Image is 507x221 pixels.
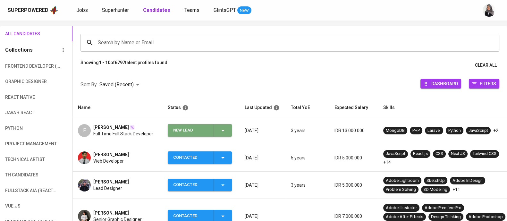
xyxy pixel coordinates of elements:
div: Saved (Recent) [99,79,141,91]
span: React Native [5,93,39,101]
div: Problem Solving [386,187,416,193]
span: Frontend Developer (... [5,62,39,70]
span: Jobs [76,7,88,13]
span: technical artist [5,156,39,164]
span: Superhunter [102,7,129,13]
p: +11 [452,186,460,193]
span: python [5,124,39,132]
span: NEW [237,7,251,14]
span: All Candidates [5,30,39,38]
button: Dashboard [420,79,461,89]
a: GlintsGPT NEW [214,6,251,14]
img: 8cac06e2fd592c8c8a5b9606a4491ba5.png [78,179,91,191]
span: Teams [184,7,199,13]
div: Laravel [427,128,441,134]
div: Superpowered [8,7,48,14]
div: Adobe InDesign [452,178,483,184]
p: Saved (Recent) [99,81,134,89]
th: Last Updated [240,98,286,117]
span: GlintsGPT [214,7,236,13]
p: IDR 13.000.000 [334,127,373,134]
b: Candidates [143,7,170,13]
th: Status [163,98,240,117]
th: Total YoE [286,98,329,117]
span: TH candidates [5,171,39,179]
p: IDR 5.000.000 [334,155,373,161]
div: F [78,124,91,137]
p: 3 years [291,127,324,134]
a: Superpoweredapp logo [8,5,58,15]
img: 7a78c9dba8eaca3b2166b85d58a95686.jpg [78,151,91,164]
span: Vue.Js [5,202,39,210]
div: MongoDB [386,128,405,134]
div: Adobe Lightroom [386,178,419,184]
div: Adobe Photoshop [469,214,503,220]
span: Lead Designer [93,185,122,191]
div: Python [448,128,461,134]
p: Sort By [80,81,97,89]
p: [DATE] [245,127,281,134]
div: JavaScript [469,128,488,134]
span: Clear All [475,61,497,69]
button: New Lead [168,124,232,137]
div: 3D Modeling [424,187,447,193]
span: Filters [480,79,496,88]
h6: Collections [5,46,33,55]
div: Tailwind CSS [473,151,496,157]
div: Adobe Premiere Pro [425,205,461,211]
p: +2 [493,127,498,134]
span: Fullstack AIA (React... [5,187,39,195]
span: Full Time Full Stack Developer [93,131,153,137]
p: [DATE] [245,182,281,188]
div: JavaScript [386,151,405,157]
p: [DATE] [245,213,281,219]
button: Contacted [168,179,232,191]
div: Next JS [451,151,465,157]
span: [PERSON_NAME] [93,151,129,158]
span: [PERSON_NAME] [93,179,129,185]
p: 3 years [291,182,324,188]
span: Graphic Designer [5,78,39,86]
a: Superhunter [102,6,130,14]
div: SketchUp [427,178,445,184]
span: Web Developer [93,158,124,164]
p: 5 years [291,155,324,161]
img: magic_wand.svg [130,125,135,130]
p: +14 [383,159,391,166]
span: Dashboard [431,79,458,88]
div: PHP [412,128,420,134]
p: IDR 7.000.000 [334,213,373,219]
div: CSS [435,151,443,157]
div: New Lead [173,124,208,137]
div: React.js [413,151,428,157]
div: Design Thinking [431,214,461,220]
img: sinta.windasari@glints.com [483,4,495,17]
a: Candidates [143,6,172,14]
span: [PERSON_NAME] [93,210,129,216]
p: [DATE] [245,155,281,161]
a: Teams [184,6,201,14]
span: [PERSON_NAME] [93,124,129,131]
div: Contacted [173,151,208,164]
p: Showing of talent profiles found [80,59,167,71]
img: app logo [50,5,58,15]
div: Contacted [173,179,208,191]
span: Project Management [5,140,39,148]
div: Adobe Illustrator [386,205,417,211]
p: IDR 5.000.000 [334,182,373,188]
th: Expected Salary [329,98,378,117]
div: Adobe After Effects [386,214,423,220]
a: Jobs [76,6,89,14]
button: Filters [469,79,499,89]
span: Java + React [5,109,39,117]
b: 6797 [115,60,125,65]
b: 1 - 10 [99,60,110,65]
button: Contacted [168,151,232,164]
th: Name [73,98,163,117]
button: Clear All [472,59,499,71]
